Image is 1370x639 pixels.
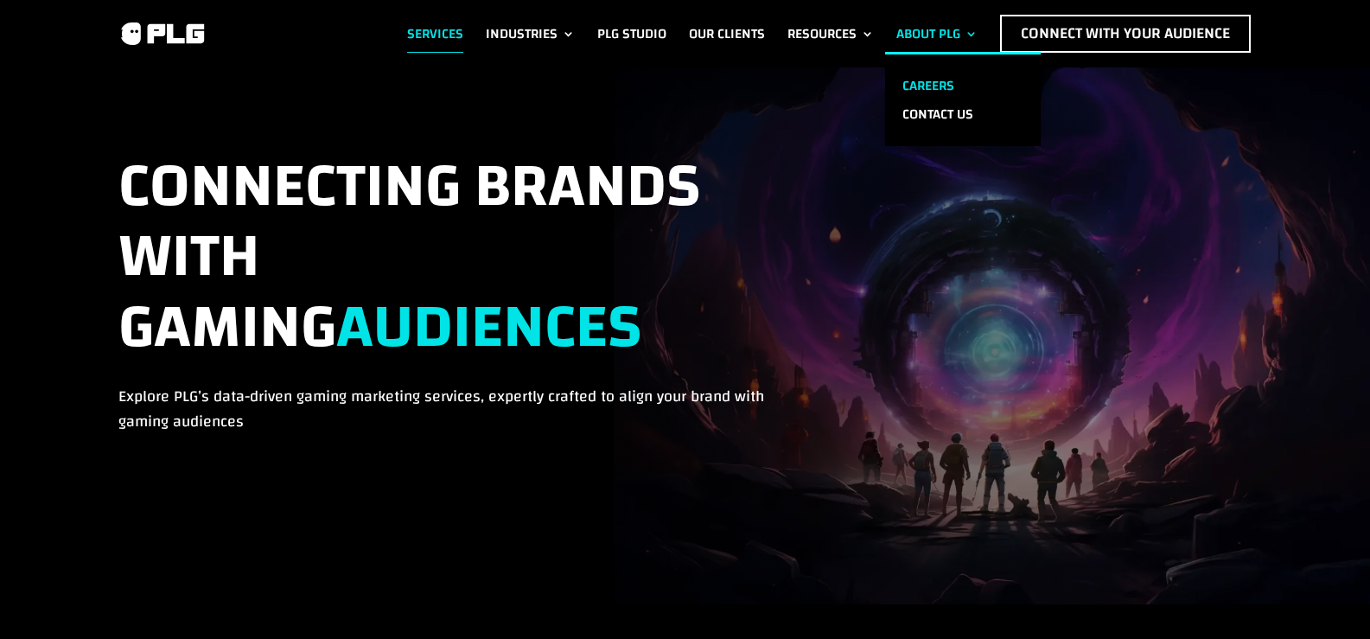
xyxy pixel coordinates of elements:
a: Our Clients [689,15,765,53]
a: Services [407,15,463,53]
a: Resources [787,15,874,53]
strong: AUDIENCES [336,270,641,384]
h1: CONNECTING BRANDS WITH GAMING [118,151,774,384]
a: Industries [486,15,575,53]
a: Careers [885,72,1041,100]
a: About PLG [896,15,978,53]
a: PLG Studio [597,15,666,53]
a: Contact us [885,100,1041,129]
a: Connect with Your Audience [1000,15,1251,53]
div: Explore PLG’s data-driven gaming marketing services, expertly crafted to align your brand with ga... [118,151,774,435]
iframe: Chat Widget [1284,556,1370,639]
